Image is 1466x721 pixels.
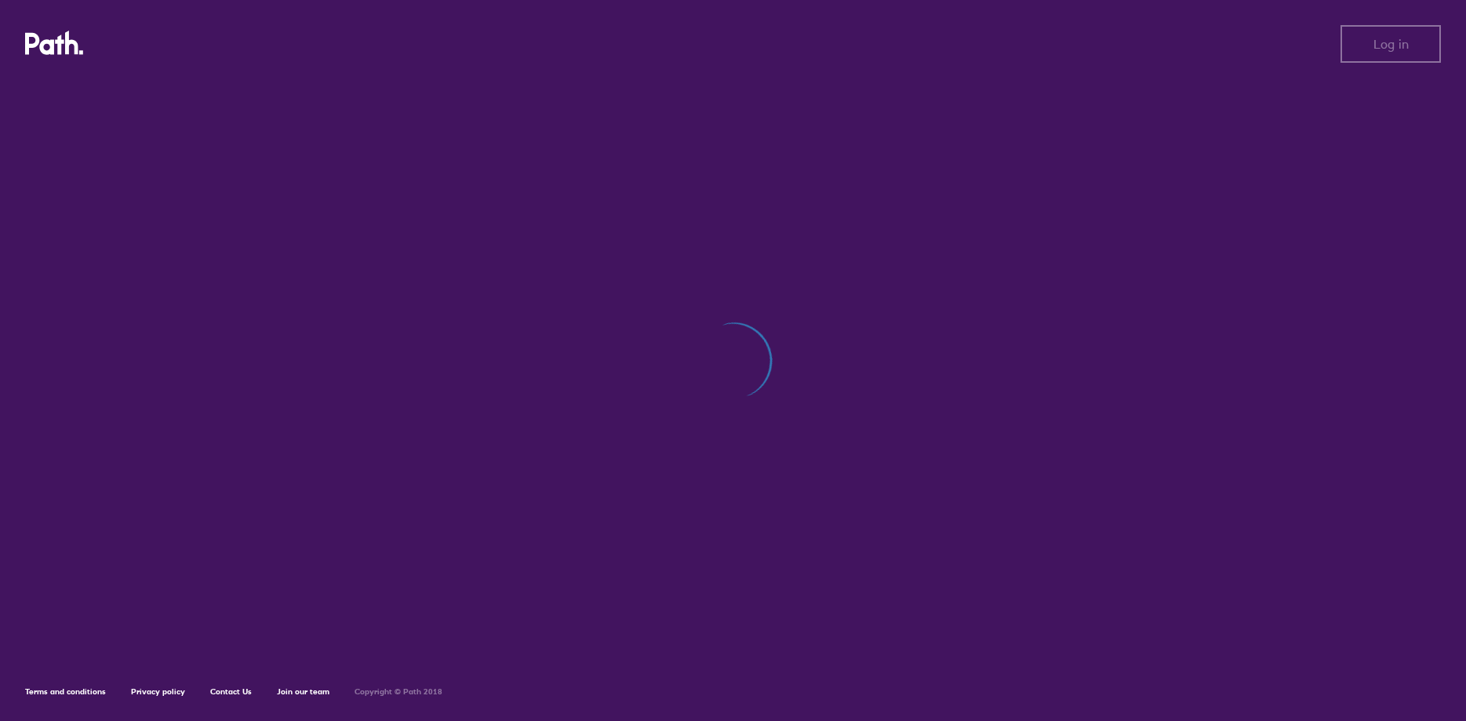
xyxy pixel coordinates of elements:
[277,686,329,697] a: Join our team
[1340,25,1441,63] button: Log in
[131,686,185,697] a: Privacy policy
[1373,37,1409,51] span: Log in
[210,686,252,697] a: Contact Us
[355,687,442,697] h6: Copyright © Path 2018
[25,686,106,697] a: Terms and conditions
